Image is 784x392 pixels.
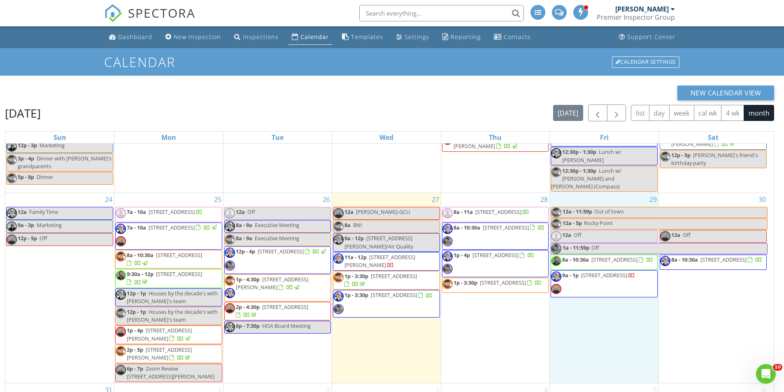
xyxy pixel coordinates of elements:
[333,291,344,302] img: img_5404.jpeg
[562,271,635,279] a: 9a - 1p [STREET_ADDRESS]
[442,278,549,292] a: 1p - 3:30p [STREET_ADDRESS]
[333,208,344,218] img: headshot.2.jpg
[236,248,255,255] span: 12p - 4p
[648,193,658,206] a: Go to August 29, 2025
[757,193,768,206] a: Go to August 30, 2025
[7,155,17,165] img: img_5403_2.jpeg
[115,269,222,288] a: 9:30a - 12p [STREET_ADDRESS]
[344,208,354,216] span: 12a
[52,132,68,143] a: Sunday
[562,256,653,263] a: 8a - 10:30a [STREET_ADDRESS]
[442,223,549,250] a: 8a - 10:30a [STREET_ADDRESS]
[706,132,720,143] a: Saturday
[156,251,202,259] span: [STREET_ADDRESS]
[683,231,691,239] span: Off
[591,244,599,251] span: Off
[224,246,331,274] a: 12p - 4p [STREET_ADDRESS]
[371,291,417,299] span: [STREET_ADDRESS]
[551,244,561,254] img: kyle.jpg
[594,208,624,215] span: Out of town
[127,308,146,315] span: 12p - 1p
[454,251,534,259] a: 1p - 4p [STREET_ADDRESS]
[562,256,589,263] span: 8a - 10:30a
[454,224,480,231] span: 8a - 10:30a
[127,290,218,305] span: Houses by the decade's with [PERSON_NAME]'s team
[344,253,415,269] span: [STREET_ADDRESS][PERSON_NAME]
[442,236,453,246] img: kyle.jpg
[660,231,670,241] img: headshot.2.jpg
[7,208,17,218] img: img_5404.jpeg
[116,346,126,356] img: img_5403_2.jpeg
[7,221,17,232] img: daniel.jpg
[612,56,679,68] div: Calendar Settings
[344,234,364,242] span: 9a - 12p
[627,33,675,41] div: Support Center
[127,270,154,278] span: 9:30a - 12p
[439,30,484,45] a: Reporting
[442,250,549,277] a: 1p - 4p [STREET_ADDRESS]
[351,33,383,41] div: Templates
[236,276,308,291] a: 1p - 4:30p [STREET_ADDRESS][PERSON_NAME]
[212,193,223,206] a: Go to August 25, 2025
[333,290,440,317] a: 1p - 3:30p [STREET_ADDRESS]
[29,208,58,216] span: Family Time
[288,30,332,45] a: Calendar
[551,219,561,229] img: img_5403_2.jpeg
[7,141,17,152] img: daniel.jpg
[598,132,610,143] a: Friday
[114,193,223,383] td: Go to August 25, 2025
[225,208,235,218] img: default-user-f0147aede5fd5fa78ca7ade42f37bd4542148d508eef1c3d3ea960f66861d68b.jpg
[553,105,583,121] button: [DATE]
[744,105,774,121] button: month
[551,148,561,158] img: img_5404.jpeg
[225,221,235,232] img: img_5404.jpeg
[18,155,34,162] span: 3p - 4p
[270,132,285,143] a: Tuesday
[243,33,279,41] div: Inspections
[393,30,433,45] a: Settings
[333,221,344,232] img: img_5403_2.jpeg
[116,236,126,246] img: headshot.2.jpg
[225,260,235,271] img: kyle.jpg
[116,327,126,337] img: headshot.2.jpg
[255,234,299,242] span: Executive Meeting
[127,208,146,216] span: 7a - 10a
[371,272,417,280] span: [STREET_ADDRESS]
[591,256,637,263] span: [STREET_ADDRESS]
[262,303,308,311] span: [STREET_ADDRESS]
[574,231,582,239] span: Off
[551,270,658,297] a: 9a - 1p [STREET_ADDRESS]
[344,291,433,299] a: 1p - 3:30p [STREET_ADDRESS]
[40,234,47,242] span: Off
[671,151,691,159] span: 12p - 5p
[127,224,146,231] span: 7a - 10a
[660,256,670,266] img: img_5404.jpeg
[7,234,17,245] img: headshot.2.jpg
[649,105,670,121] button: day
[454,224,544,231] a: 8a - 10:30a [STREET_ADDRESS]
[588,104,607,121] button: Previous month
[454,208,529,216] a: 8a - 11a [STREET_ADDRESS]
[660,255,767,269] a: 8a - 10:30a [STREET_ADDRESS]
[116,308,126,318] img: img_5403_2.jpeg
[127,327,192,342] span: [STREET_ADDRESS][PERSON_NAME]
[236,248,327,255] a: 12p - 4p [STREET_ADDRESS]
[104,11,195,28] a: SPECTORA
[18,173,34,181] span: 5p - 8p
[562,271,579,279] span: 9a - 1p
[37,173,53,181] span: Dinner
[18,234,37,242] span: 12p - 5p
[773,364,782,371] span: 10
[356,208,410,216] span: [PERSON_NAME]-GCU
[504,33,531,41] div: Contacts
[156,270,202,278] span: [STREET_ADDRESS]
[18,208,27,216] span: 12a
[5,105,41,121] h2: [DATE]
[562,231,571,239] span: 12a
[258,248,304,255] span: [STREET_ADDRESS]
[116,290,126,300] img: img_5404.jpeg
[5,193,114,383] td: Go to August 24, 2025
[300,33,329,41] div: Calendar
[442,279,453,289] img: img_5403_2.jpeg
[236,322,260,329] span: 6p - 7:30p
